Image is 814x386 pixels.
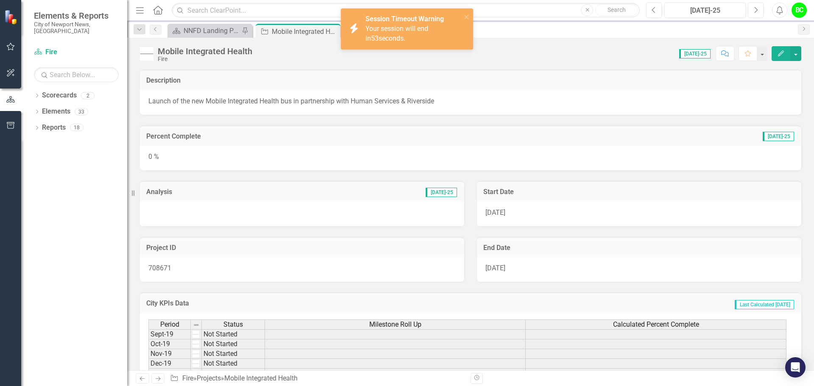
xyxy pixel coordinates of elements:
a: Fire [34,47,119,57]
span: Status [223,321,243,328]
td: Nov-19 [148,349,191,359]
div: 33 [75,108,88,115]
img: ClearPoint Strategy [4,10,19,25]
td: Jan-20 [148,369,191,378]
img: +JiYnf39+urq6GhoaCgoLy8vKcnJz29vapqam7u7t8fHyEhISZmZl4eHiWlpbk5OSa58N6AAAAdklEQVR4nO3WtwGAMBAEQYz... [192,360,199,367]
td: Dec-19 [148,359,191,369]
img: +JiYnf39+urq6GhoaCgoLy8vKcnJz29vapqam7u7t8fHyEhISZmZl4eHiWlpbk5OSa58N6AAAAdklEQVR4nO3WtwGAMBAEQYz... [192,370,199,377]
div: Mobile Integrated Health [158,47,252,56]
p: Launch of the new Mobile Integrated Health bus in partnership with Human Services & Riverside [148,97,793,106]
input: Search ClearPoint... [172,3,640,18]
div: Open Intercom Messenger [785,357,806,378]
strong: Session Timeout Warning [365,15,444,23]
img: +JiYnf39+urq6GhoaCgoLy8vKcnJz29vapqam7u7t8fHyEhISZmZl4eHiWlpbk5OSa58N6AAAAdklEQVR4nO3WtwGAMBAEQYz... [192,341,199,347]
td: Not Started [202,369,265,378]
img: +JiYnf39+urq6GhoaCgoLy8vKcnJz29vapqam7u7t8fHyEhISZmZl4eHiWlpbk5OSa58N6AAAAdklEQVR4nO3WtwGAMBAEQYz... [192,350,199,357]
small: City of Newport News, [GEOGRAPHIC_DATA] [34,21,119,35]
span: [DATE]-25 [763,132,794,141]
span: [DATE] [485,208,505,217]
td: Not Started [202,359,265,369]
h3: City KPIs Data [146,300,416,307]
td: Not Started [202,329,265,339]
span: Last Calculated [DATE] [735,300,794,309]
span: [DATE] [485,264,505,272]
a: Elements [42,107,70,117]
input: Search Below... [34,67,119,82]
span: Your session will end in seconds. [365,25,428,42]
h3: Project ID [146,244,458,252]
a: Scorecards [42,91,77,100]
div: Fire [158,56,252,62]
span: Milestone Roll Up [369,321,421,328]
h3: Analysis [146,188,285,196]
div: 2 [81,92,95,99]
div: 18 [70,124,84,131]
button: Search [595,4,638,16]
div: 0 % [140,146,801,170]
div: NNFD Landing Page [184,25,240,36]
span: Search [608,6,626,13]
h3: End Date [483,244,795,252]
img: Not Started [140,47,153,61]
a: Reports [42,123,66,133]
img: 8DAGhfEEPCf229AAAAAElFTkSuQmCC [193,322,200,328]
h3: Description [146,77,795,84]
span: [DATE]-25 [426,188,457,197]
a: NNFD Landing Page [170,25,240,36]
span: [DATE]-25 [679,49,711,58]
div: Mobile Integrated Health [224,374,298,382]
td: Oct-19 [148,339,191,349]
td: Not Started [202,339,265,349]
div: » » [170,374,464,383]
td: Sept-19 [148,329,191,339]
td: Not Started [202,349,265,359]
img: +JiYnf39+urq6GhoaCgoLy8vKcnJz29vapqam7u7t8fHyEhISZmZl4eHiWlpbk5OSa58N6AAAAdklEQVR4nO3WtwGAMBAEQYz... [192,331,199,338]
h3: Percent Complete [146,133,555,140]
button: close [464,12,470,22]
div: Mobile Integrated Health [272,26,338,37]
span: Calculated Percent Complete [613,321,699,328]
span: Period [160,321,179,328]
span: 53 [371,34,379,42]
div: 708671 [140,257,464,282]
button: [DATE]-25 [664,3,746,18]
a: Projects [197,374,221,382]
a: Fire [182,374,193,382]
button: BC [792,3,807,18]
div: [DATE]-25 [667,6,743,16]
span: Elements & Reports [34,11,119,21]
h3: Start Date [483,188,795,196]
